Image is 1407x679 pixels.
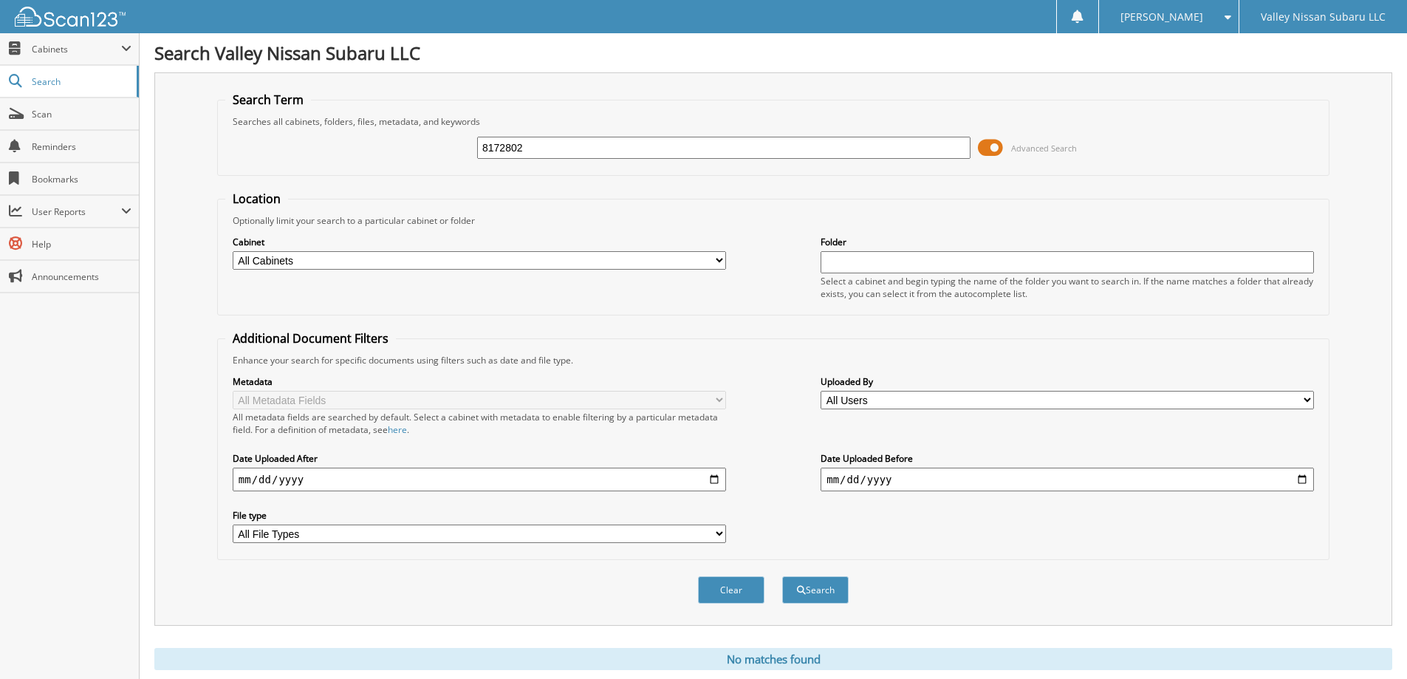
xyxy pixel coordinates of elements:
[225,214,1321,227] div: Optionally limit your search to a particular cabinet or folder
[233,375,726,388] label: Metadata
[1261,13,1386,21] span: Valley Nissan Subaru LLC
[225,191,288,207] legend: Location
[233,236,726,248] label: Cabinet
[32,205,121,218] span: User Reports
[32,238,131,250] span: Help
[821,468,1314,491] input: end
[698,576,764,604] button: Clear
[154,41,1392,65] h1: Search Valley Nissan Subaru LLC
[225,115,1321,128] div: Searches all cabinets, folders, files, metadata, and keywords
[233,468,726,491] input: start
[782,576,849,604] button: Search
[821,452,1314,465] label: Date Uploaded Before
[1120,13,1203,21] span: [PERSON_NAME]
[32,75,129,88] span: Search
[32,108,131,120] span: Scan
[821,375,1314,388] label: Uploaded By
[1011,143,1077,154] span: Advanced Search
[388,423,407,436] a: here
[233,509,726,522] label: File type
[225,354,1321,366] div: Enhance your search for specific documents using filters such as date and file type.
[32,140,131,153] span: Reminders
[233,411,726,436] div: All metadata fields are searched by default. Select a cabinet with metadata to enable filtering b...
[32,43,121,55] span: Cabinets
[233,452,726,465] label: Date Uploaded After
[15,7,126,27] img: scan123-logo-white.svg
[154,648,1392,670] div: No matches found
[32,173,131,185] span: Bookmarks
[821,275,1314,300] div: Select a cabinet and begin typing the name of the folder you want to search in. If the name match...
[32,270,131,283] span: Announcements
[225,92,311,108] legend: Search Term
[821,236,1314,248] label: Folder
[225,330,396,347] legend: Additional Document Filters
